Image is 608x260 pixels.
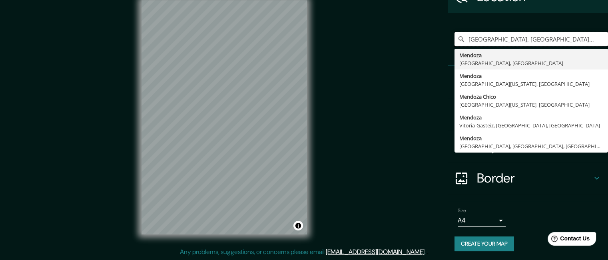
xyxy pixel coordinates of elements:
[459,80,603,88] div: [GEOGRAPHIC_DATA][US_STATE], [GEOGRAPHIC_DATA]
[459,101,603,109] div: [GEOGRAPHIC_DATA][US_STATE], [GEOGRAPHIC_DATA]
[458,207,466,214] label: Size
[459,93,603,101] div: Mendoza Chico
[477,170,592,186] h4: Border
[477,138,592,154] h4: Layout
[180,247,426,257] p: Any problems, suggestions, or concerns please email .
[459,72,603,80] div: Mendoza
[459,134,603,142] div: Mendoza
[459,142,603,150] div: [GEOGRAPHIC_DATA], [GEOGRAPHIC_DATA], [GEOGRAPHIC_DATA]
[426,247,427,257] div: .
[326,248,425,256] a: [EMAIL_ADDRESS][DOMAIN_NAME]
[448,98,608,130] div: Style
[458,214,506,227] div: A4
[448,66,608,98] div: Pins
[455,32,608,46] input: Pick your city or area
[459,121,603,129] div: Vitoria-Gasteiz, [GEOGRAPHIC_DATA], [GEOGRAPHIC_DATA]
[448,130,608,162] div: Layout
[427,247,429,257] div: .
[142,0,307,234] canvas: Map
[455,236,514,251] button: Create your map
[459,59,603,67] div: [GEOGRAPHIC_DATA], [GEOGRAPHIC_DATA]
[459,51,603,59] div: Mendoza
[459,113,603,121] div: Mendoza
[537,229,599,251] iframe: Help widget launcher
[293,221,303,230] button: Toggle attribution
[448,162,608,194] div: Border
